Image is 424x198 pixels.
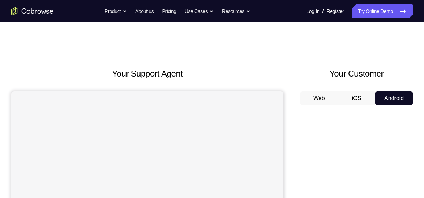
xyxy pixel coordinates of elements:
button: Use Cases [185,4,214,18]
button: iOS [338,91,376,105]
button: Resources [222,4,250,18]
span: / [322,7,324,15]
a: Go to the home page [11,7,53,15]
h2: Your Support Agent [11,67,283,80]
a: Log In [306,4,319,18]
a: Register [327,4,344,18]
a: Pricing [162,4,176,18]
a: About us [135,4,154,18]
a: Try Online Demo [352,4,413,18]
h2: Your Customer [300,67,413,80]
button: Web [300,91,338,105]
button: Android [375,91,413,105]
button: Product [105,4,127,18]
